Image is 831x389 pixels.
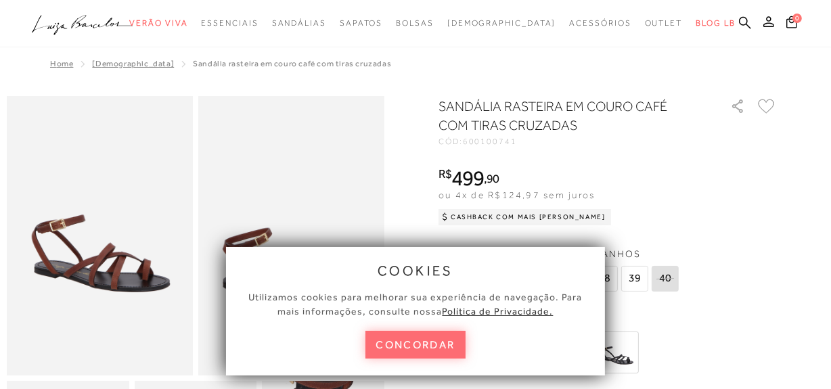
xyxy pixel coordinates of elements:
[696,18,735,28] span: BLOG LB
[439,97,692,135] h1: SANDÁLIA RASTEIRA EM COURO CAFÉ COM TIRAS CRUZADAS
[50,59,73,68] a: Home
[439,168,452,180] i: R$
[340,11,382,36] a: categoryNavScreenReaderText
[443,306,554,317] a: Política de Privacidade.
[396,11,434,36] a: categoryNavScreenReaderText
[198,96,384,375] img: image
[621,266,648,292] span: 39
[645,11,683,36] a: categoryNavScreenReaderText
[652,266,679,292] span: 40
[201,18,258,28] span: Essenciais
[570,18,631,28] span: Acessórios
[452,166,484,190] span: 499
[193,59,391,68] span: SANDÁLIA RASTEIRA EM COURO CAFÉ COM TIRAS CRUZADAS
[439,189,595,200] span: ou 4x de R$124,97 sem juros
[447,11,556,36] a: noSubCategoriesText
[484,173,499,185] i: ,
[396,18,434,28] span: Bolsas
[439,209,611,225] div: Cashback com Mais [PERSON_NAME]
[463,137,517,146] span: 600100741
[7,96,193,375] img: image
[378,263,453,278] span: cookies
[249,292,583,317] span: Utilizamos cookies para melhorar sua experiência de navegação. Para mais informações, consulte nossa
[447,18,556,28] span: [DEMOGRAPHIC_DATA]
[439,137,709,145] div: CÓD:
[792,14,802,23] span: 0
[129,11,187,36] a: categoryNavScreenReaderText
[272,18,326,28] span: Sandálias
[487,171,499,185] span: 90
[570,11,631,36] a: categoryNavScreenReaderText
[782,15,801,33] button: 0
[340,18,382,28] span: Sapatos
[696,11,735,36] a: BLOG LB
[365,331,466,359] button: concordar
[645,18,683,28] span: Outlet
[201,11,258,36] a: categoryNavScreenReaderText
[92,59,174,68] a: [DEMOGRAPHIC_DATA]
[129,18,187,28] span: Verão Viva
[272,11,326,36] a: categoryNavScreenReaderText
